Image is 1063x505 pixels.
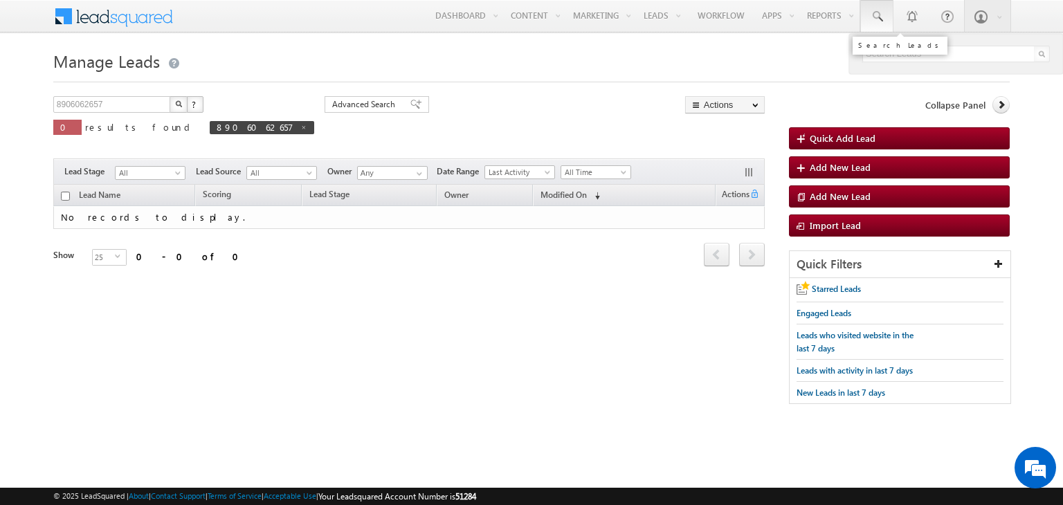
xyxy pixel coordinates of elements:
span: (sorted descending) [589,190,600,201]
span: All [116,167,181,179]
span: ? [192,98,198,110]
span: Date Range [437,165,484,178]
a: Lead Name [72,187,127,205]
a: Acceptable Use [264,491,316,500]
a: Show All Items [409,167,426,181]
div: Minimize live chat window [227,7,260,40]
span: Your Leadsquared Account Number is [318,491,476,502]
span: Lead Stage [309,189,349,199]
a: prev [704,244,729,266]
a: All [115,166,185,180]
a: About [129,491,149,500]
span: All Time [561,166,627,178]
a: Scoring [196,187,238,205]
span: Add New Lead [810,161,871,173]
td: No records to display. [53,206,765,229]
span: Collapse Panel [925,99,985,111]
input: Search Leads [862,46,1050,62]
span: Leads who visited website in the last 7 days [797,330,914,353]
span: © 2025 LeadSquared | | | | | [53,490,476,503]
span: select [115,253,126,259]
span: Import Lead [810,219,861,231]
span: Add New Lead [810,190,871,202]
a: Contact Support [151,491,206,500]
span: Last Activity [485,166,551,178]
span: 8906062657 [217,121,293,133]
div: Chat with us now [72,73,233,91]
span: 51284 [455,491,476,502]
input: Type to Search [357,166,428,180]
span: Lead Source [196,165,246,178]
div: Quick Filters [790,251,1010,278]
span: Advanced Search [332,98,399,111]
a: Terms of Service [208,491,262,500]
span: Leads with activity in last 7 days [797,365,913,376]
span: Quick Add Lead [810,132,875,144]
span: Actions [716,187,749,205]
input: Check all records [61,192,70,201]
button: Actions [685,96,765,113]
span: results found [85,121,195,133]
span: 25 [93,250,115,265]
span: Lead Stage [64,165,115,178]
textarea: Type your message and hit 'Enter' [18,128,253,385]
a: Last Activity [484,165,555,179]
span: Owner [444,190,469,200]
span: Owner [327,165,357,178]
span: Engaged Leads [797,308,851,318]
div: Search Leads [858,41,942,49]
span: prev [704,243,729,266]
a: All [246,166,317,180]
div: 0 - 0 of 0 [136,248,247,264]
span: 0 [60,121,75,133]
a: Lead Stage [302,187,356,205]
a: All Time [561,165,631,179]
span: New Leads in last 7 days [797,387,885,398]
span: Starred Leads [812,284,861,294]
span: Scoring [203,189,231,199]
span: Modified On [540,190,587,200]
span: Manage Leads [53,50,160,72]
a: Modified On (sorted descending) [534,187,607,205]
button: ? [187,96,203,113]
a: next [739,244,765,266]
span: next [739,243,765,266]
em: Start Chat [188,397,251,416]
span: All [247,167,313,179]
img: Search [175,100,182,107]
div: Show [53,249,81,261]
img: d_60004797649_company_0_60004797649 [24,73,58,91]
